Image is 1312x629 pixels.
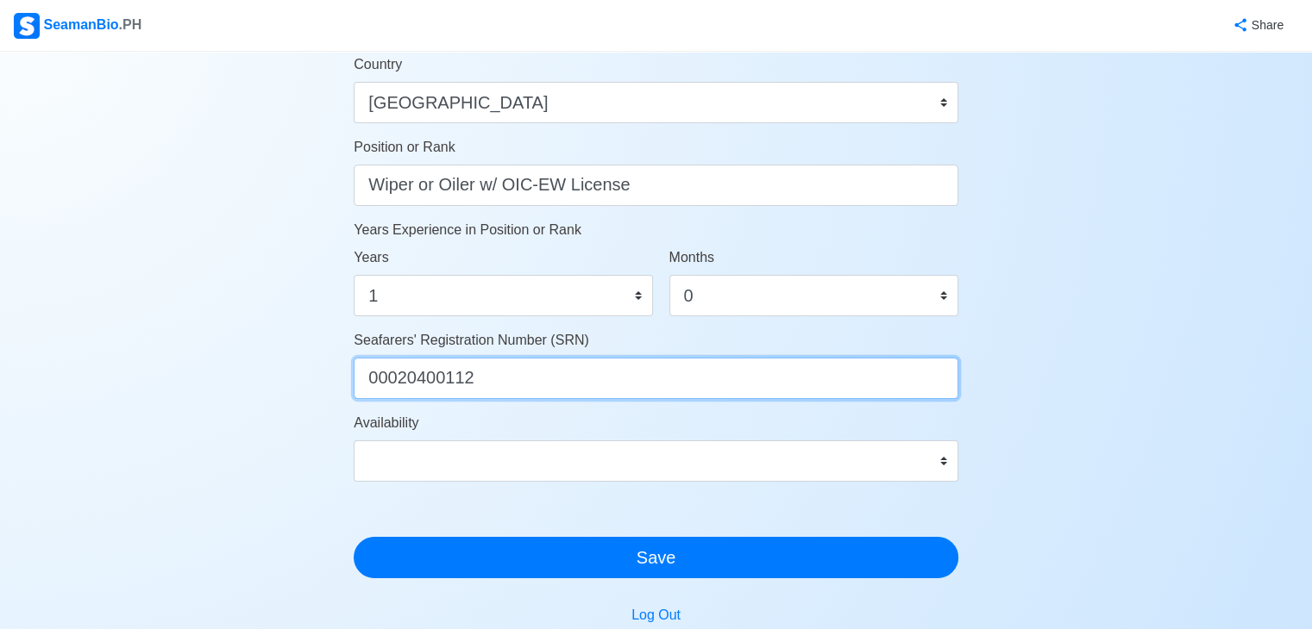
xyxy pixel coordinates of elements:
label: Months [669,247,714,268]
span: Position or Rank [354,140,455,154]
div: SeamanBio [14,13,141,39]
label: Years [354,247,388,268]
label: Country [354,54,402,75]
input: ex. 1234567890 [354,358,958,399]
img: Logo [14,13,40,39]
button: Save [354,537,958,578]
span: Seafarers' Registration Number (SRN) [354,333,588,347]
input: ex. 2nd Officer w/ Master License [354,165,958,206]
span: .PH [119,17,142,32]
button: Share [1215,9,1298,42]
p: Years Experience in Position or Rank [354,220,958,240]
label: Availability [354,413,418,433]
